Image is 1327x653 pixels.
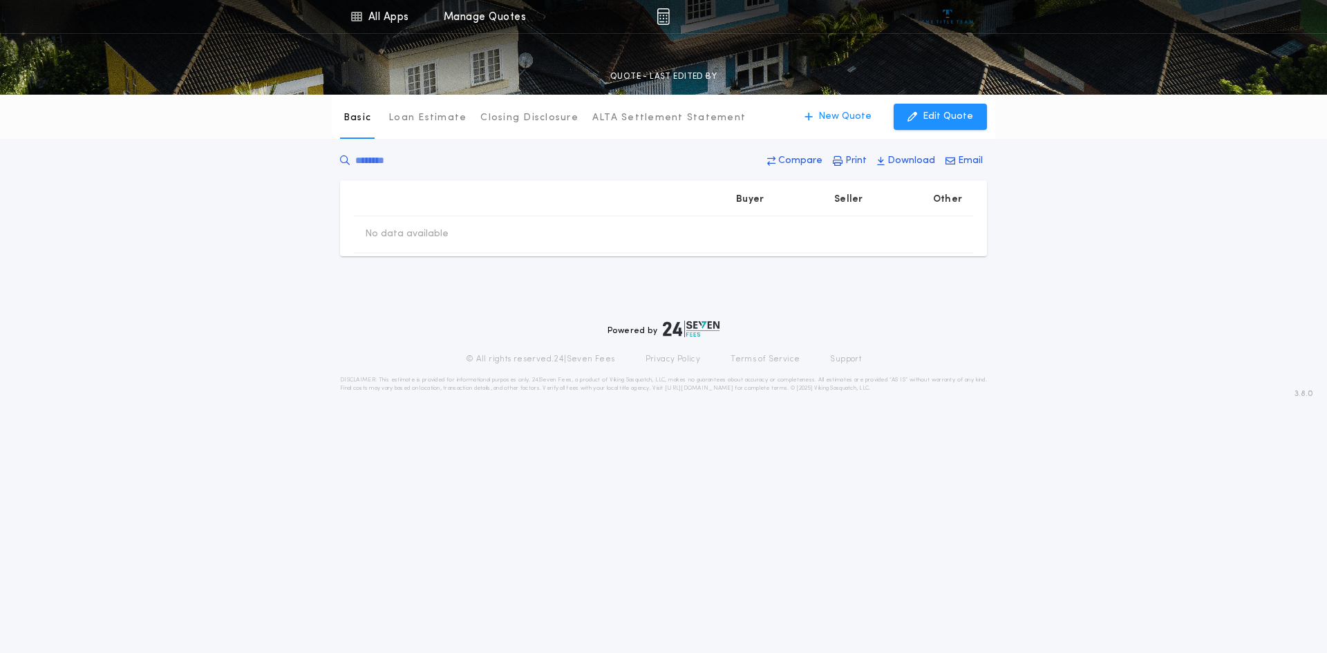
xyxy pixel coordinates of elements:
[834,193,863,207] p: Seller
[657,8,670,25] img: img
[778,154,822,168] p: Compare
[818,110,872,124] p: New Quote
[873,149,939,173] button: Download
[663,321,719,337] img: logo
[958,154,983,168] p: Email
[646,354,701,365] a: Privacy Policy
[1295,388,1313,400] span: 3.8.0
[608,321,719,337] div: Powered by
[887,154,935,168] p: Download
[480,111,578,125] p: Closing Disclosure
[933,193,962,207] p: Other
[845,154,867,168] p: Print
[388,111,467,125] p: Loan Estimate
[665,386,733,391] a: [URL][DOMAIN_NAME]
[731,354,800,365] a: Terms of Service
[736,193,764,207] p: Buyer
[343,111,371,125] p: Basic
[829,149,871,173] button: Print
[354,216,460,252] td: No data available
[922,10,974,23] img: vs-icon
[466,354,615,365] p: © All rights reserved. 24|Seven Fees
[923,110,973,124] p: Edit Quote
[830,354,861,365] a: Support
[763,149,827,173] button: Compare
[791,104,885,130] button: New Quote
[894,104,987,130] button: Edit Quote
[340,376,987,392] p: DISCLAIMER: This estimate is provided for informational purposes only. 24|Seven Fees, a product o...
[592,111,746,125] p: ALTA Settlement Statement
[610,70,717,84] p: QUOTE - LAST EDITED BY
[941,149,987,173] button: Email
